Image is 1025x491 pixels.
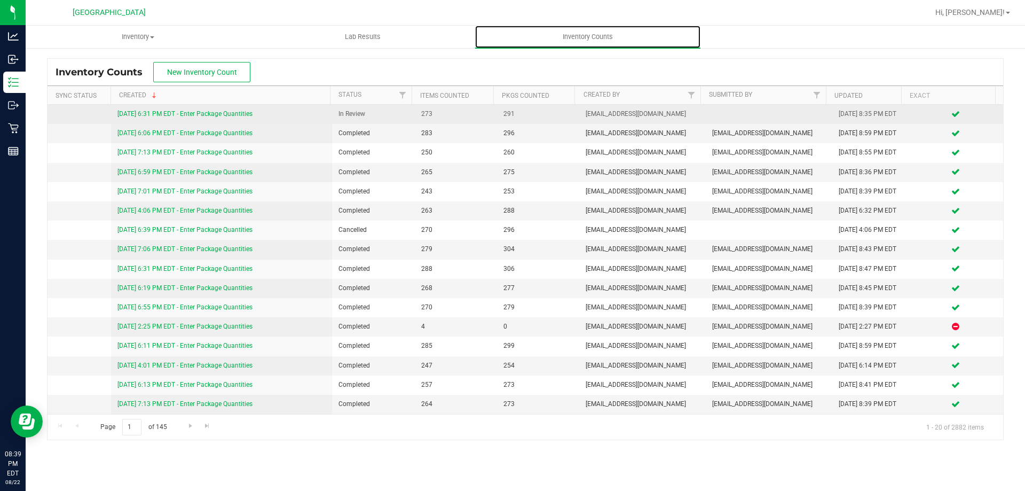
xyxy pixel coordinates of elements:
[839,380,902,390] div: [DATE] 8:41 PM EDT
[421,399,491,409] span: 264
[8,31,19,42] inline-svg: Analytics
[712,264,826,274] span: [EMAIL_ADDRESS][DOMAIN_NAME]
[338,244,408,254] span: Completed
[586,380,699,390] span: [EMAIL_ADDRESS][DOMAIN_NAME]
[117,284,253,292] a: [DATE] 6:19 PM EDT - Enter Package Quantities
[586,147,699,158] span: [EMAIL_ADDRESS][DOMAIN_NAME]
[338,91,361,98] a: Status
[56,92,97,99] a: Sync Status
[586,109,699,119] span: [EMAIL_ADDRESS][DOMAIN_NAME]
[8,146,19,157] inline-svg: Reports
[338,399,408,409] span: Completed
[503,147,573,158] span: 260
[503,167,573,177] span: 275
[26,32,250,42] span: Inventory
[421,244,491,254] span: 279
[153,62,250,82] button: New Inventory Count
[503,128,573,138] span: 296
[117,303,253,311] a: [DATE] 6:55 PM EDT - Enter Package Quantities
[503,109,573,119] span: 291
[250,26,475,48] a: Lab Results
[586,225,699,235] span: [EMAIL_ADDRESS][DOMAIN_NAME]
[122,419,141,435] input: 1
[338,109,408,119] span: In Review
[119,91,159,99] a: Created
[712,244,826,254] span: [EMAIL_ADDRESS][DOMAIN_NAME]
[330,32,395,42] span: Lab Results
[712,167,826,177] span: [EMAIL_ADDRESS][DOMAIN_NAME]
[712,206,826,216] span: [EMAIL_ADDRESS][DOMAIN_NAME]
[338,186,408,197] span: Completed
[5,449,21,478] p: 08:39 PM EDT
[503,341,573,351] span: 299
[586,186,699,197] span: [EMAIL_ADDRESS][DOMAIN_NAME]
[117,110,253,118] a: [DATE] 6:31 PM EDT - Enter Package Quantities
[586,302,699,313] span: [EMAIL_ADDRESS][DOMAIN_NAME]
[839,341,902,351] div: [DATE] 8:59 PM EDT
[338,167,408,177] span: Completed
[712,283,826,293] span: [EMAIL_ADDRESS][DOMAIN_NAME]
[586,283,699,293] span: [EMAIL_ADDRESS][DOMAIN_NAME]
[586,399,699,409] span: [EMAIL_ADDRESS][DOMAIN_NAME]
[421,147,491,158] span: 250
[503,206,573,216] span: 288
[712,380,826,390] span: [EMAIL_ADDRESS][DOMAIN_NAME]
[586,128,699,138] span: [EMAIL_ADDRESS][DOMAIN_NAME]
[117,226,253,233] a: [DATE] 6:39 PM EDT - Enter Package Quantities
[586,361,699,371] span: [EMAIL_ADDRESS][DOMAIN_NAME]
[117,207,253,214] a: [DATE] 4:06 PM EDT - Enter Package Quantities
[839,302,902,313] div: [DATE] 8:39 PM EDT
[839,225,902,235] div: [DATE] 4:06 PM EDT
[117,245,253,253] a: [DATE] 7:06 PM EDT - Enter Package Quantities
[8,123,19,134] inline-svg: Retail
[26,26,250,48] a: Inventory
[117,168,253,176] a: [DATE] 6:59 PM EDT - Enter Package Quantities
[503,302,573,313] span: 279
[839,128,902,138] div: [DATE] 8:59 PM EDT
[167,68,237,76] span: New Inventory Count
[5,478,21,486] p: 08/22
[421,128,491,138] span: 283
[8,100,19,111] inline-svg: Outbound
[421,186,491,197] span: 243
[8,54,19,65] inline-svg: Inbound
[586,341,699,351] span: [EMAIL_ADDRESS][DOMAIN_NAME]
[117,400,253,408] a: [DATE] 7:13 PM EDT - Enter Package Quantities
[839,167,902,177] div: [DATE] 8:36 PM EDT
[338,264,408,274] span: Completed
[839,322,902,332] div: [DATE] 2:27 PM EDT
[712,147,826,158] span: [EMAIL_ADDRESS][DOMAIN_NAME]
[918,419,992,435] span: 1 - 20 of 2882 items
[338,361,408,371] span: Completed
[56,66,153,78] span: Inventory Counts
[117,265,253,272] a: [DATE] 6:31 PM EDT - Enter Package Quantities
[183,419,198,433] a: Go to the next page
[503,264,573,274] span: 306
[548,32,627,42] span: Inventory Counts
[11,406,43,438] iframe: Resource center
[709,91,752,98] a: Submitted By
[503,225,573,235] span: 296
[117,149,253,156] a: [DATE] 7:13 PM EDT - Enter Package Quantities
[117,188,253,195] a: [DATE] 7:01 PM EDT - Enter Package Quantities
[338,147,408,158] span: Completed
[117,129,253,137] a: [DATE] 6:06 PM EDT - Enter Package Quantities
[503,361,573,371] span: 254
[421,283,491,293] span: 268
[808,86,825,104] a: Filter
[586,244,699,254] span: [EMAIL_ADDRESS][DOMAIN_NAME]
[834,92,863,99] a: Updated
[682,86,700,104] a: Filter
[338,206,408,216] span: Completed
[839,147,902,158] div: [DATE] 8:55 PM EDT
[475,26,700,48] a: Inventory Counts
[503,186,573,197] span: 253
[839,244,902,254] div: [DATE] 8:43 PM EDT
[338,283,408,293] span: Completed
[421,361,491,371] span: 247
[586,206,699,216] span: [EMAIL_ADDRESS][DOMAIN_NAME]
[901,86,995,105] th: Exact
[338,322,408,332] span: Completed
[117,342,253,349] a: [DATE] 6:11 PM EDT - Enter Package Quantities
[502,92,549,99] a: Pkgs Counted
